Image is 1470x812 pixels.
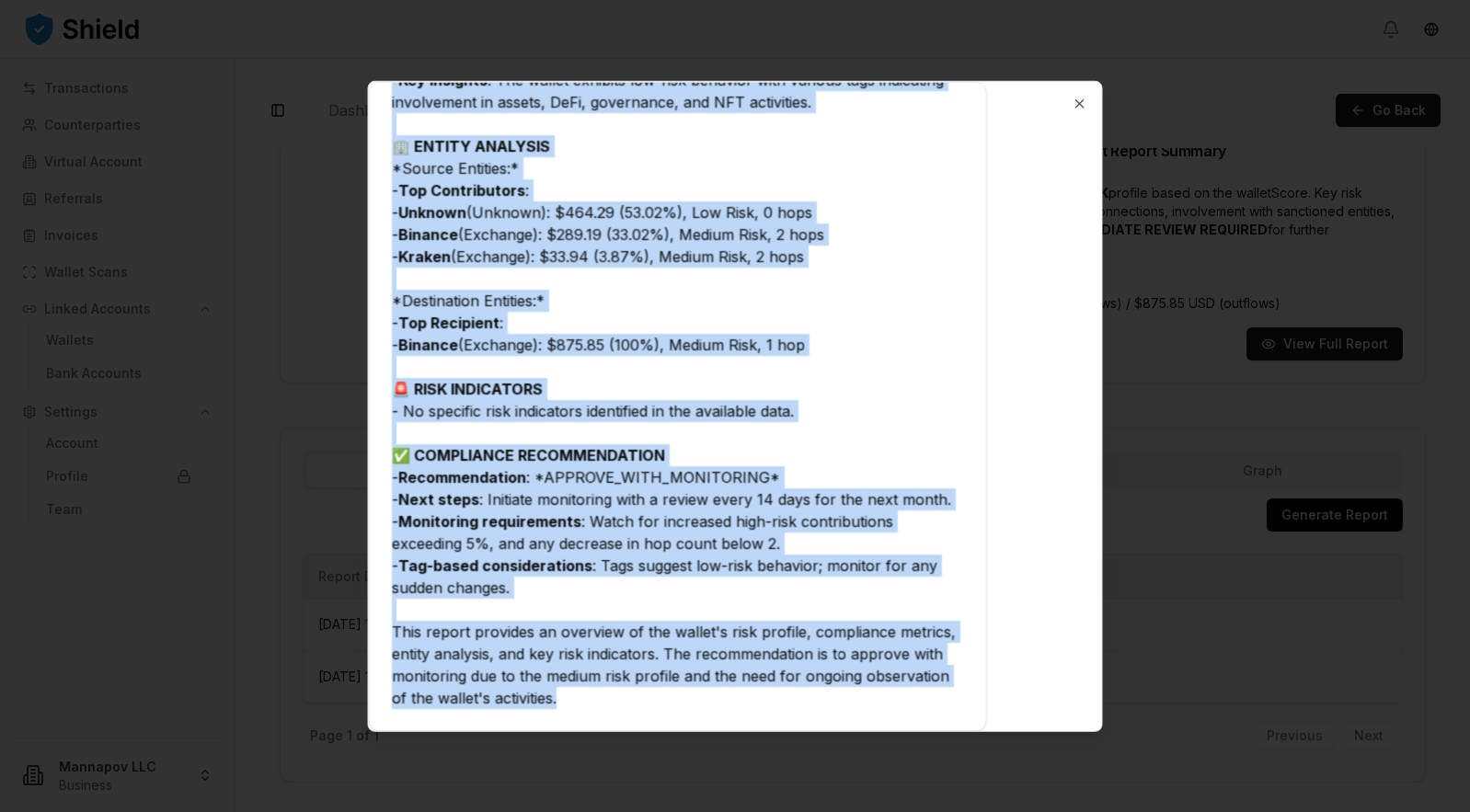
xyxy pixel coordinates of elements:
strong: ✅ COMPLIANCE RECOMMENDATION [392,445,665,463]
strong: Monitoring requirements [398,511,581,530]
strong: Unknown [398,202,466,221]
strong: Kraken [398,246,451,265]
strong: Tag-based considerations [398,555,592,574]
strong: 🏢 ENTITY ANALYSIS [392,136,550,154]
strong: 🚨 RISK INDICATORS [392,379,543,397]
strong: Recommendation [398,467,526,486]
strong: Binance [398,335,458,353]
strong: Top Contributors [398,180,525,199]
strong: Binance [398,224,458,243]
strong: Key Insights [398,70,488,88]
strong: Next steps [398,489,479,508]
strong: Top Recipient [398,313,500,331]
